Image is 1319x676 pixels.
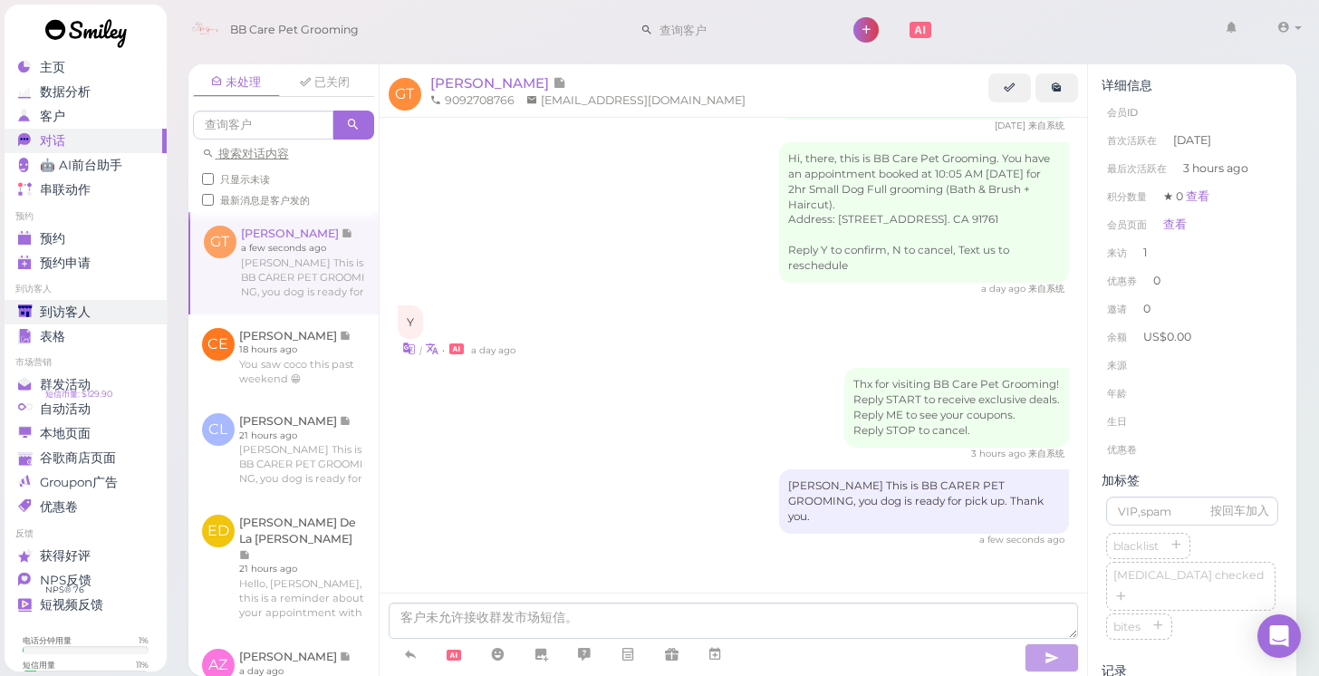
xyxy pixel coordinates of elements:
[5,227,167,251] a: 预约
[1107,218,1147,231] span: 会员页面
[139,634,149,646] div: 1 %
[1106,497,1278,526] input: VIP,spam
[202,173,214,185] input: 只显示未读
[5,129,167,153] a: 对话
[1107,134,1157,147] span: 首次活跃在
[1183,160,1248,177] span: 3 hours ago
[389,78,421,111] span: GT
[1257,614,1301,658] div: Open Intercom Messenger
[471,344,515,356] span: 10/08/2025 10:14am
[5,495,167,519] a: 优惠卷
[971,448,1028,459] span: 10/09/2025 10:01am
[430,74,553,92] span: [PERSON_NAME]
[1107,387,1127,400] span: 年龄
[40,597,103,613] span: 短视频反馈
[40,60,65,75] span: 主页
[553,74,566,92] span: 记录
[419,344,422,356] i: |
[5,593,167,617] a: 短视频反馈
[779,142,1069,284] div: Hi, there, this is BB Care Pet Grooming. You have an appointment booked at 10:05 AM [DATE] for 2h...
[193,111,333,140] input: 查询客户
[1163,189,1209,203] span: ★ 0
[430,74,566,92] a: [PERSON_NAME]
[5,300,167,324] a: 到访客人
[1110,568,1267,582] span: [MEDICAL_DATA] checked
[995,120,1028,131] span: 10/06/2025 04:50pm
[5,104,167,129] a: 客户
[1107,331,1130,343] span: 余额
[5,178,167,202] a: 串联动作
[5,446,167,470] a: 谷歌商店页面
[1110,620,1144,633] span: bites
[1110,539,1162,553] span: blacklist
[40,329,65,344] span: 表格
[5,568,167,593] a: NPS反馈 NPS® 76
[40,133,65,149] span: 对话
[1107,106,1138,119] span: 会员ID
[981,283,1028,295] span: 10/08/2025 10:13am
[5,283,167,295] li: 到访客人
[779,469,1069,534] div: [PERSON_NAME] This is BB CARER PET GROOMING, you dog is ready for pick up. Thank you.
[40,426,91,441] span: 本地页面
[5,470,167,495] a: Groupon广告
[282,69,369,96] a: 已关闭
[426,92,519,109] li: 9092708766
[40,499,78,515] span: 优惠卷
[5,210,167,223] li: 预约
[1210,503,1269,519] div: 按回车加入
[5,55,167,80] a: 主页
[40,256,91,271] span: 预约申请
[1173,132,1211,149] span: [DATE]
[1107,359,1127,372] span: 来源
[1143,330,1191,343] span: US$0.00
[1107,415,1127,428] span: 生日
[1107,246,1127,259] span: 来访
[5,251,167,275] a: 预约申请
[1107,275,1137,287] span: 优惠券
[202,147,289,160] a: 搜索对话内容
[40,158,122,173] span: 🤖 AI前台助手
[40,450,116,466] span: 谷歌商店页面
[23,659,55,671] div: 短信用量
[193,69,280,97] a: 未处理
[1107,162,1167,175] span: 最后次活跃在
[220,173,270,186] span: 只显示未读
[40,475,118,490] span: Groupon广告
[45,387,112,401] span: 短信币量: $129.90
[40,109,65,124] span: 客户
[23,634,72,646] div: 电话分钟用量
[1107,443,1137,456] span: 优惠卷
[230,5,359,55] span: BB Care Pet Grooming
[5,80,167,104] a: 数据分析
[1163,217,1187,231] a: 查看
[40,377,91,392] span: 群发活动
[40,548,91,564] span: 获得好评
[5,421,167,446] a: 本地页面
[522,92,750,109] li: [EMAIL_ADDRESS][DOMAIN_NAME]
[40,231,65,246] span: 预约
[1102,473,1283,488] div: 加标签
[1028,283,1064,295] span: 来自系统
[1102,238,1283,267] li: 1
[398,305,423,340] div: Y
[1102,295,1283,324] li: 0
[5,544,167,568] a: 获得好评
[5,397,167,421] a: 自动活动
[1102,78,1283,93] div: 详细信息
[398,339,1070,358] div: •
[5,153,167,178] a: 🤖 AI前台助手
[5,356,167,369] li: 市场营销
[844,368,1069,448] div: Thx for visiting BB Care Pet Grooming! Reply START to receive exclusive deals. Reply ME to see yo...
[653,15,829,44] input: 查询客户
[136,659,149,671] div: 11 %
[1028,448,1064,459] span: 来自系统
[1186,189,1209,203] a: 查看
[979,534,1064,546] span: 10/09/2025 12:54pm
[5,324,167,349] a: 表格
[1107,303,1127,315] span: 邀请
[202,194,214,206] input: 最新消息是客户发的
[45,583,84,597] span: NPS® 76
[1107,190,1147,203] span: 积分数量
[1102,266,1283,295] li: 0
[40,182,91,198] span: 串联动作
